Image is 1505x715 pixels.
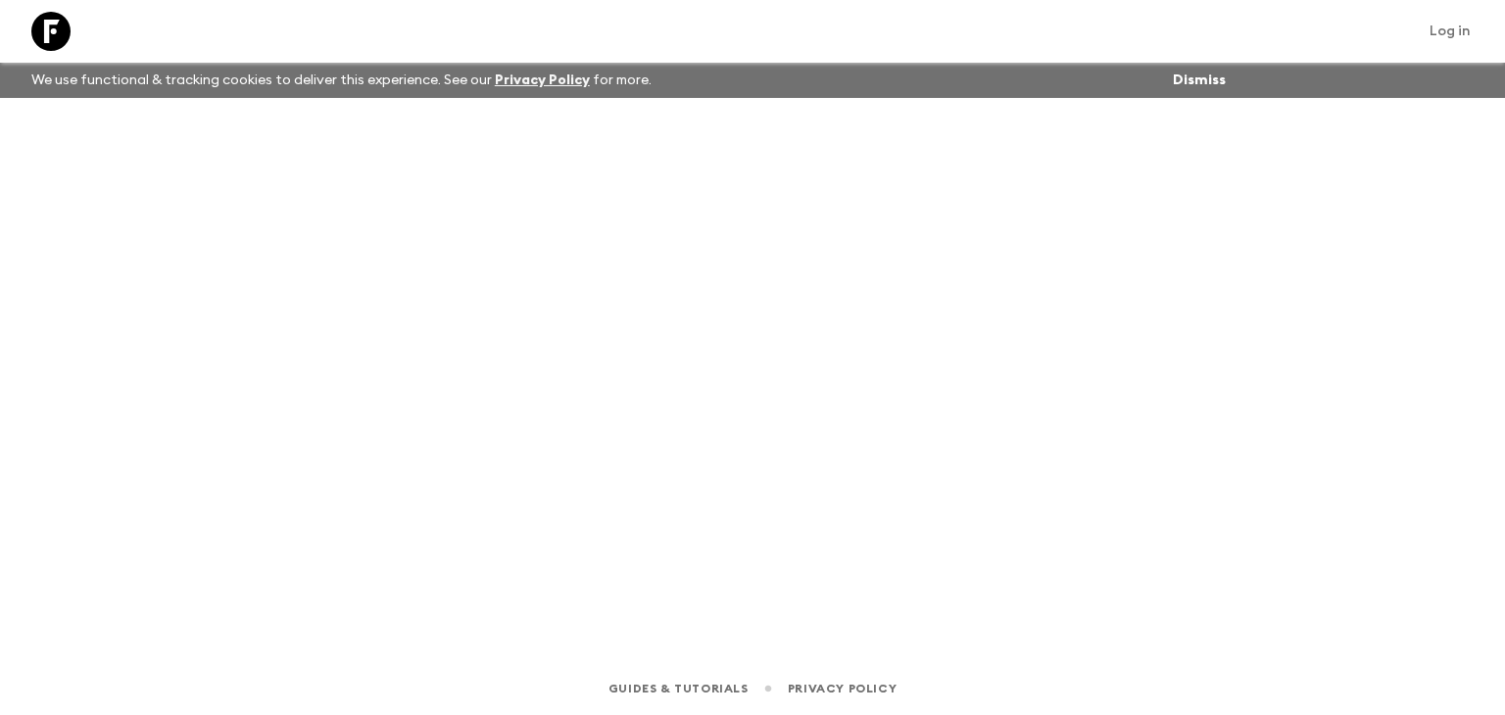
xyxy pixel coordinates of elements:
p: We use functional & tracking cookies to deliver this experience. See our for more. [24,63,659,98]
button: Dismiss [1168,67,1231,94]
a: Log in [1419,18,1481,45]
a: Privacy Policy [788,678,897,699]
a: Privacy Policy [495,73,590,87]
a: Guides & Tutorials [608,678,749,699]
